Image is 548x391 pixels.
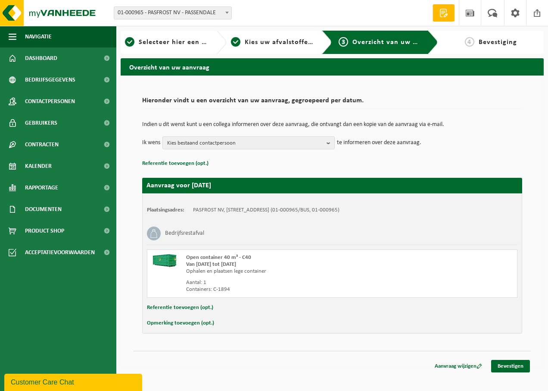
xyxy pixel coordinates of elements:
a: Bevestigen [491,360,530,372]
strong: Van [DATE] tot [DATE] [186,262,236,267]
span: Open container 40 m³ - C40 [186,255,251,260]
span: 01-000965 - PASFROST NV - PASSENDALE [114,7,231,19]
strong: Plaatsingsadres: [147,207,184,213]
strong: Aanvraag voor [DATE] [146,182,211,189]
iframe: chat widget [4,372,144,391]
button: Opmerking toevoegen (opt.) [147,318,214,329]
span: Contactpersonen [25,91,75,112]
img: HK-XC-40-GN-00.png [152,254,177,267]
h2: Hieronder vindt u een overzicht van uw aanvraag, gegroepeerd per datum. [142,97,522,109]
span: Bedrijfsgegevens [25,69,75,91]
span: Overzicht van uw aanvraag [352,39,443,46]
h2: Overzicht van uw aanvraag [121,58,544,75]
span: 3 [339,37,348,47]
span: Dashboard [25,47,57,69]
td: PASFROST NV, [STREET_ADDRESS] (01-000965/BUS, 01-000965) [193,207,339,214]
div: Aantal: 1 [186,279,367,286]
span: Acceptatievoorwaarden [25,242,95,263]
span: Bevestiging [479,39,517,46]
span: Kies bestaand contactpersoon [167,137,323,150]
p: te informeren over deze aanvraag. [337,136,421,149]
span: Product Shop [25,220,64,242]
button: Kies bestaand contactpersoon [162,136,335,149]
span: 4 [465,37,474,47]
span: 2 [231,37,240,47]
span: Navigatie [25,26,52,47]
span: 1 [125,37,134,47]
h3: Bedrijfsrestafval [165,227,204,240]
span: Contracten [25,134,59,155]
div: Ophalen en plaatsen lege container [186,268,367,275]
div: Containers: C-1894 [186,286,367,293]
a: 1Selecteer hier een vestiging [125,37,209,47]
span: Rapportage [25,177,58,199]
span: 01-000965 - PASFROST NV - PASSENDALE [114,6,232,19]
a: Aanvraag wijzigen [428,360,489,372]
span: Selecteer hier een vestiging [139,39,232,46]
span: Kalender [25,155,52,177]
button: Referentie toevoegen (opt.) [147,302,213,313]
p: Ik wens [142,136,160,149]
button: Referentie toevoegen (opt.) [142,158,209,169]
span: Gebruikers [25,112,57,134]
span: Documenten [25,199,62,220]
p: Indien u dit wenst kunt u een collega informeren over deze aanvraag, die ontvangt dan een kopie v... [142,122,522,128]
a: 2Kies uw afvalstoffen en recipiënten [231,37,315,47]
span: Kies uw afvalstoffen en recipiënten [245,39,363,46]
